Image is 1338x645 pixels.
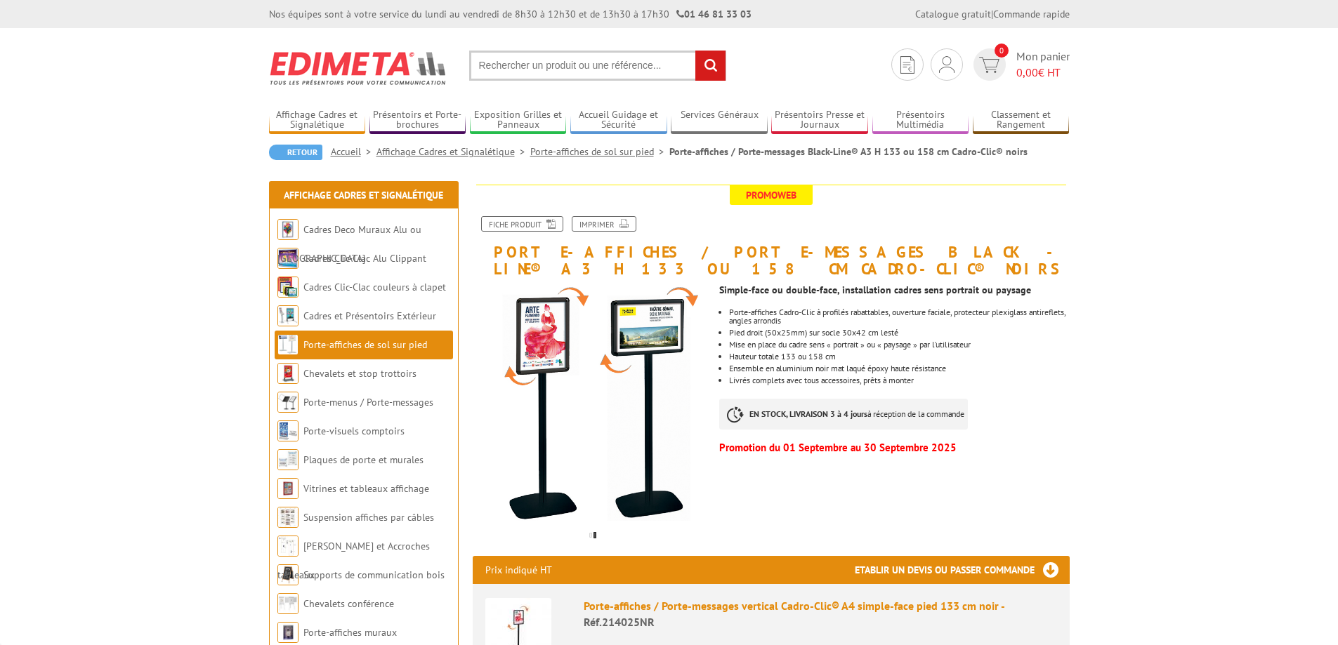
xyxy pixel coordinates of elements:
a: Vitrines et tableaux affichage [303,482,429,495]
a: Présentoirs Presse et Journaux [771,109,868,132]
p: Prix indiqué HT [485,556,552,584]
img: Cadres Deco Muraux Alu ou Bois [277,219,299,240]
a: Commande rapide [993,8,1070,20]
a: Chevalets conférence [303,597,394,610]
a: Porte-menus / Porte-messages [303,396,433,408]
a: Présentoirs et Porte-brochures [369,109,466,132]
a: Cadres et Présentoirs Extérieur [303,310,436,322]
a: Suspension affiches par câbles [303,511,434,524]
img: Suspension affiches par câbles [277,507,299,528]
img: Cadres et Présentoirs Extérieur [277,305,299,326]
img: Porte-visuels comptoirs [277,420,299,441]
span: Réf.214025NR [584,615,655,629]
li: Livrés complets avec tous accessoires, prêts à monter [729,376,1069,385]
strong: EN STOCK, LIVRAISON 3 à 4 jours [749,408,867,419]
strong: Simple-face ou double-face, installation cadres sens portrait ou paysage [719,284,1031,296]
a: Cadres Deco Muraux Alu ou [GEOGRAPHIC_DATA] [277,223,421,265]
input: rechercher [695,51,726,81]
a: Catalogue gratuit [915,8,991,20]
a: devis rapide 0 Mon panier 0,00€ HT [970,48,1070,81]
a: Accueil [331,145,376,158]
img: devis rapide [900,56,914,74]
h3: Etablir un devis ou passer commande [855,556,1070,584]
li: Porte-affiches Cadro-Clic à profilés rabattables, ouverture faciale, protecteur plexiglass antire... [729,308,1069,325]
img: devis rapide [939,56,955,73]
img: Chevalets conférence [277,593,299,614]
span: Mon panier [1016,48,1070,81]
p: Promotion du 01 Septembre au 30 Septembre 2025 [719,444,1069,452]
span: 0,00 [1016,65,1038,79]
a: Porte-affiches muraux [303,626,397,639]
img: Edimeta [269,42,448,94]
a: Plaques de porte et murales [303,453,424,466]
div: | [915,7,1070,21]
img: Chevalets et stop trottoirs [277,363,299,384]
li: Ensemble en aluminium noir mat laqué époxy haute résistance [729,364,1069,373]
img: Porte-affiches de sol sur pied [277,334,299,355]
a: Services Généraux [671,109,768,132]
span: 0 [995,44,1009,58]
p: Pied droit (50x25mm) sur socle 30x42 cm lesté [729,328,1069,337]
a: Supports de communication bois [303,568,445,581]
img: Plaques de porte et murales [277,449,299,470]
a: Porte-affiches de sol sur pied [530,145,669,158]
a: Fiche produit [481,216,563,232]
a: Affichage Cadres et Signalétique [269,109,366,132]
a: Exposition Grilles et Panneaux [470,109,567,132]
div: Porte-affiches / Porte-messages vertical Cadro-Clic® A4 simple-face pied 133 cm noir - [584,598,1057,630]
a: Accueil Guidage et Sécurité [570,109,667,132]
a: Chevalets et stop trottoirs [303,367,417,380]
img: Porte-menus / Porte-messages [277,392,299,413]
a: Cadres Clic-Clac Alu Clippant [303,252,426,265]
a: Classement et Rangement [973,109,1070,132]
a: [PERSON_NAME] et Accroches tableaux [277,540,430,581]
a: Retour [269,145,322,160]
a: Affichage Cadres et Signalétique [284,189,443,201]
a: Imprimer [572,216,636,232]
span: Promoweb [730,185,813,205]
a: Présentoirs Multimédia [872,109,969,132]
li: Porte-affiches / Porte-messages Black-Line® A3 H 133 ou 158 cm Cadro-Clic® noirs [669,145,1028,159]
input: Rechercher un produit ou une référence... [469,51,726,81]
img: Porte-affiches muraux [277,622,299,643]
img: Cimaises et Accroches tableaux [277,536,299,557]
img: devis rapide [979,57,999,73]
p: à réception de la commande [719,399,968,430]
a: Porte-visuels comptoirs [303,425,405,437]
img: Vitrines et tableaux affichage [277,478,299,499]
p: Hauteur totale 133 ou 158 cm [729,352,1069,361]
a: Porte-affiches de sol sur pied [303,338,427,351]
img: porte_affiches_de_sol_214000nr.jpg [473,284,709,521]
span: € HT [1016,65,1070,81]
li: Mise en place du cadre sens « portrait » ou « paysage » par l’utilisateur [729,340,1069,349]
strong: 01 46 81 33 03 [676,8,752,20]
img: Cadres Clic-Clac couleurs à clapet [277,277,299,298]
a: Cadres Clic-Clac couleurs à clapet [303,281,446,293]
a: Affichage Cadres et Signalétique [376,145,530,158]
div: Nos équipes sont à votre service du lundi au vendredi de 8h30 à 12h30 et de 13h30 à 17h30 [269,7,752,21]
